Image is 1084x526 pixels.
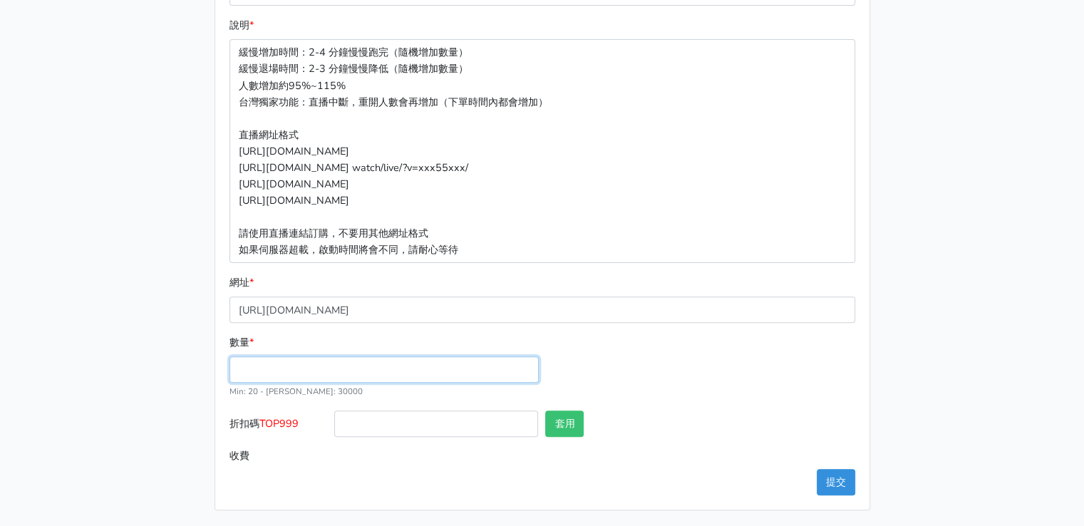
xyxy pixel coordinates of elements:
button: 套用 [545,411,584,437]
button: 提交 [817,469,855,495]
label: 收費 [226,443,331,469]
label: 網址 [229,274,254,291]
label: 數量 [229,334,254,351]
small: Min: 20 - [PERSON_NAME]: 30000 [229,386,363,397]
span: TOP999 [259,416,299,430]
label: 說明 [229,17,254,33]
p: 緩慢增加時間：2-4 分鐘慢慢跑完（隨機增加數量） 緩慢退場時間：2-3 分鐘慢慢降低（隨機增加數量） 人數增加約95%~115% 台灣獨家功能：直播中斷，重開人數會再增加（下單時間內都會增加）... [229,39,855,263]
input: 這邊填入網址 [229,296,855,323]
label: 折扣碼 [226,411,331,443]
